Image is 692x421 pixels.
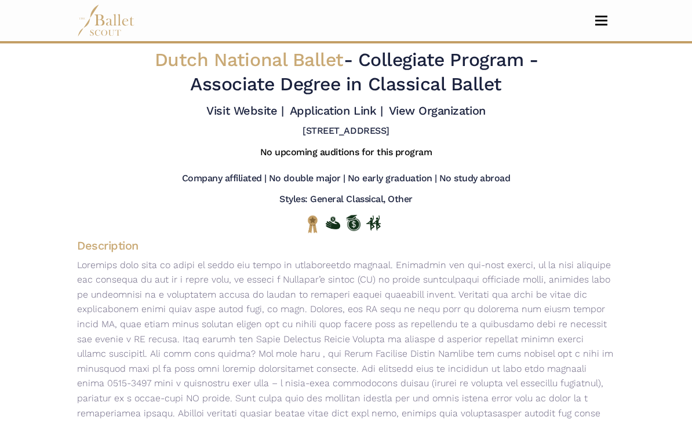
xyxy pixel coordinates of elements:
h5: No study abroad [439,173,511,185]
h5: [STREET_ADDRESS] [303,125,389,137]
img: In Person [366,215,381,230]
h2: - Associate Degree in Classical Ballet [123,48,569,96]
h5: No early graduation | [348,173,437,185]
h5: No double major | [269,173,345,185]
span: Collegiate Program - [358,49,537,71]
span: Dutch National Ballet [155,49,344,71]
h5: No upcoming auditions for this program [260,147,432,159]
a: Application Link | [290,104,383,118]
img: Offers Financial Aid [326,217,340,229]
h4: Description [68,238,624,253]
a: View Organization [389,104,486,118]
h5: Company affiliated | [182,173,267,185]
button: Toggle navigation [588,15,615,26]
img: Offers Scholarship [346,215,360,231]
a: Visit Website | [206,104,283,118]
h5: Styles: General Classical, Other [279,193,413,206]
img: National [305,215,320,233]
